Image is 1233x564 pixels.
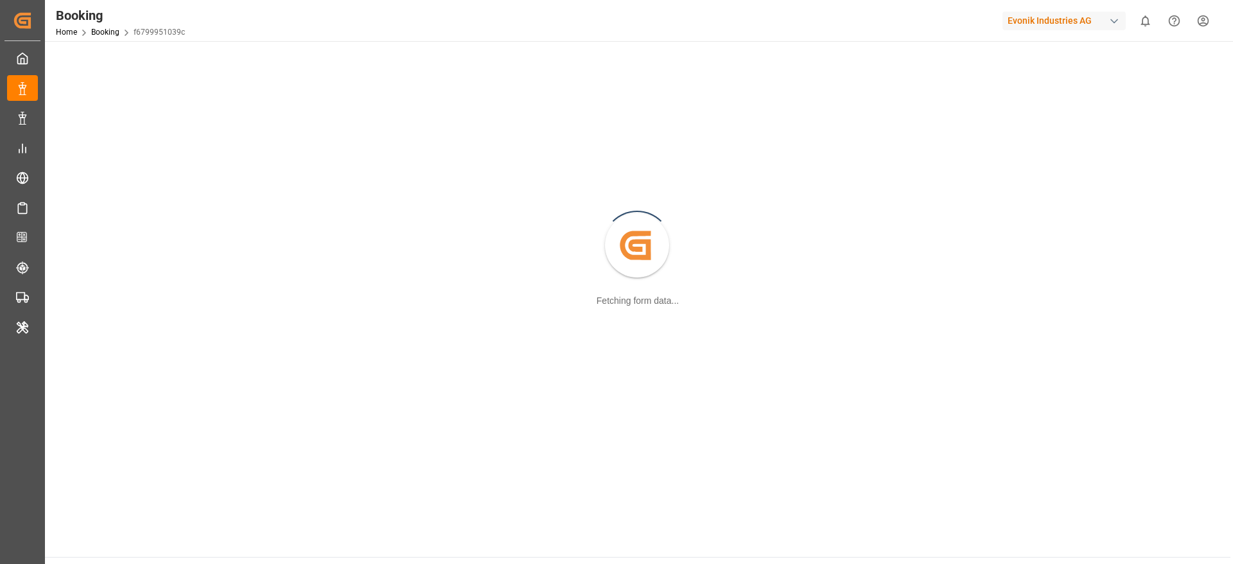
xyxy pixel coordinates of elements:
div: Booking [56,6,185,25]
button: Help Center [1160,6,1189,35]
div: Evonik Industries AG [1002,12,1126,30]
a: Booking [91,28,119,37]
button: show 0 new notifications [1131,6,1160,35]
a: Home [56,28,77,37]
div: Fetching form data... [597,294,679,308]
button: Evonik Industries AG [1002,8,1131,33]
